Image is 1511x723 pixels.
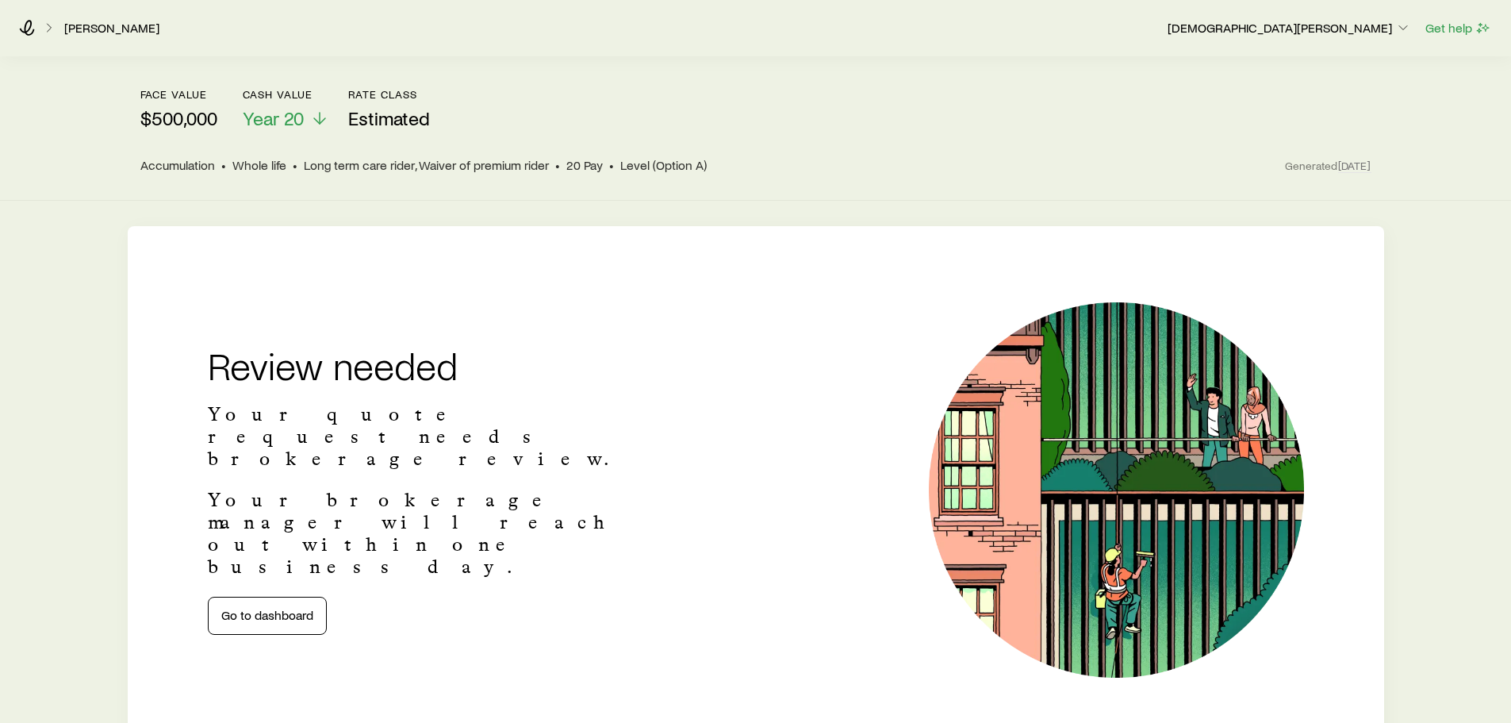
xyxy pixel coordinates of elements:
span: Generated [1285,159,1371,173]
a: Go to dashboard [208,597,327,635]
h2: Review needed [208,346,663,384]
button: Rate ClassEstimated [348,88,430,130]
button: Cash ValueYear 20 [243,88,329,130]
img: Illustration of a window cleaner. [929,302,1304,678]
span: Estimated [348,107,430,129]
span: • [221,157,226,173]
a: [PERSON_NAME] [63,21,160,36]
p: $500,000 [140,107,217,129]
button: [DEMOGRAPHIC_DATA][PERSON_NAME] [1167,19,1412,38]
p: face value [140,88,217,101]
span: Level (Option A) [620,157,707,173]
span: Long term care rider, Waiver of premium rider [304,157,549,173]
span: • [555,157,560,173]
span: [DATE] [1338,159,1371,173]
span: Year 20 [243,107,304,129]
span: 20 Pay [566,157,603,173]
p: Cash Value [243,88,329,101]
p: Your quote request needs brokerage review. [208,403,663,470]
span: Whole life [232,157,286,173]
p: Your brokerage manager will reach out within one business day. [208,489,663,578]
span: Accumulation [140,157,215,173]
span: • [293,157,297,173]
p: Rate Class [348,88,430,101]
button: Get help [1425,19,1492,37]
p: [DEMOGRAPHIC_DATA][PERSON_NAME] [1168,20,1411,36]
span: • [609,157,614,173]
